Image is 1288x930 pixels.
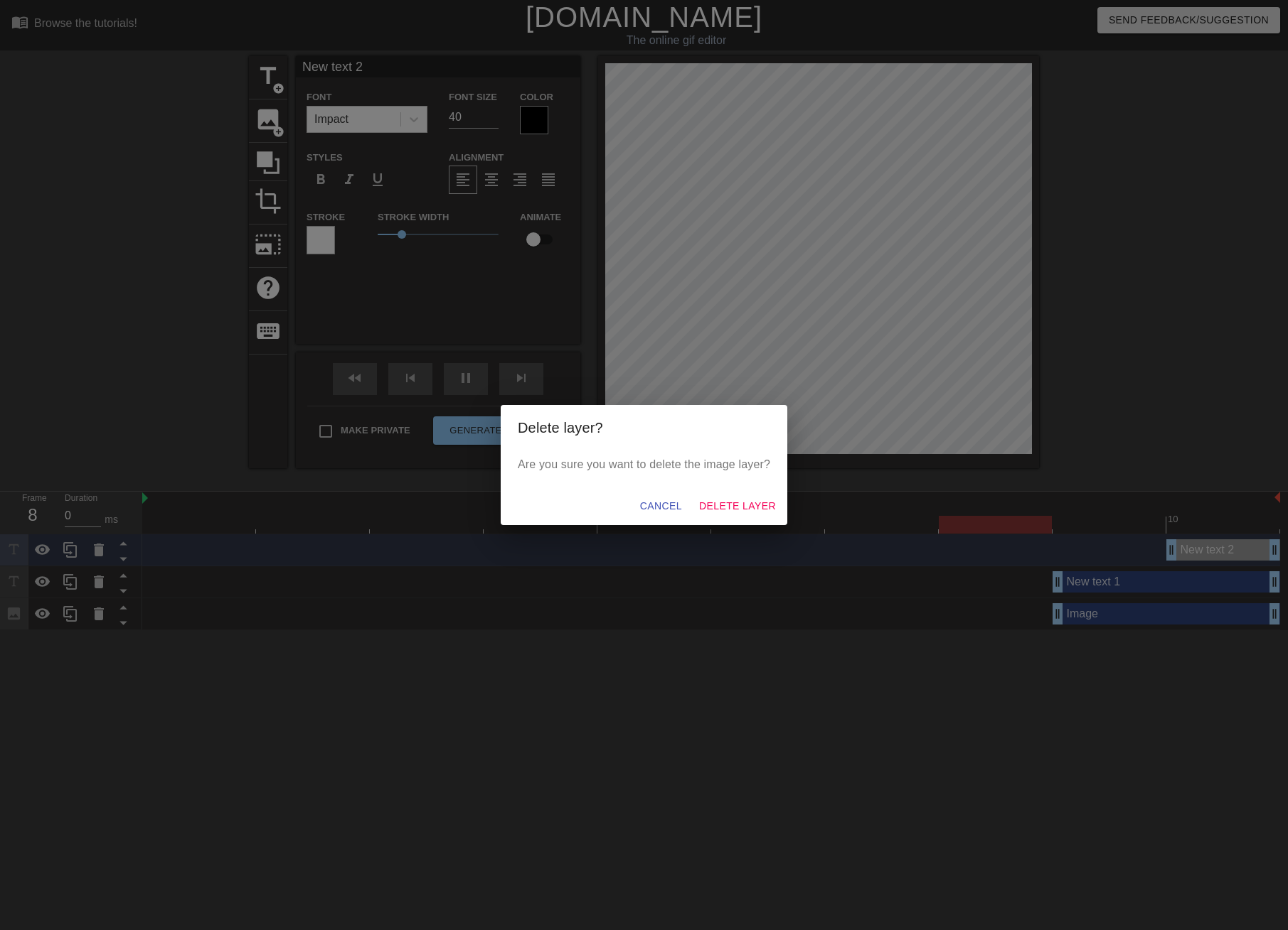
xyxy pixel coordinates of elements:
span: Cancel [640,497,682,515]
span: Delete Layer [699,497,776,515]
button: Delete Layer [693,493,782,519]
h2: Delete layer? [518,416,770,439]
p: Are you sure you want to delete the image layer? [518,456,770,473]
button: Cancel [634,493,688,519]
